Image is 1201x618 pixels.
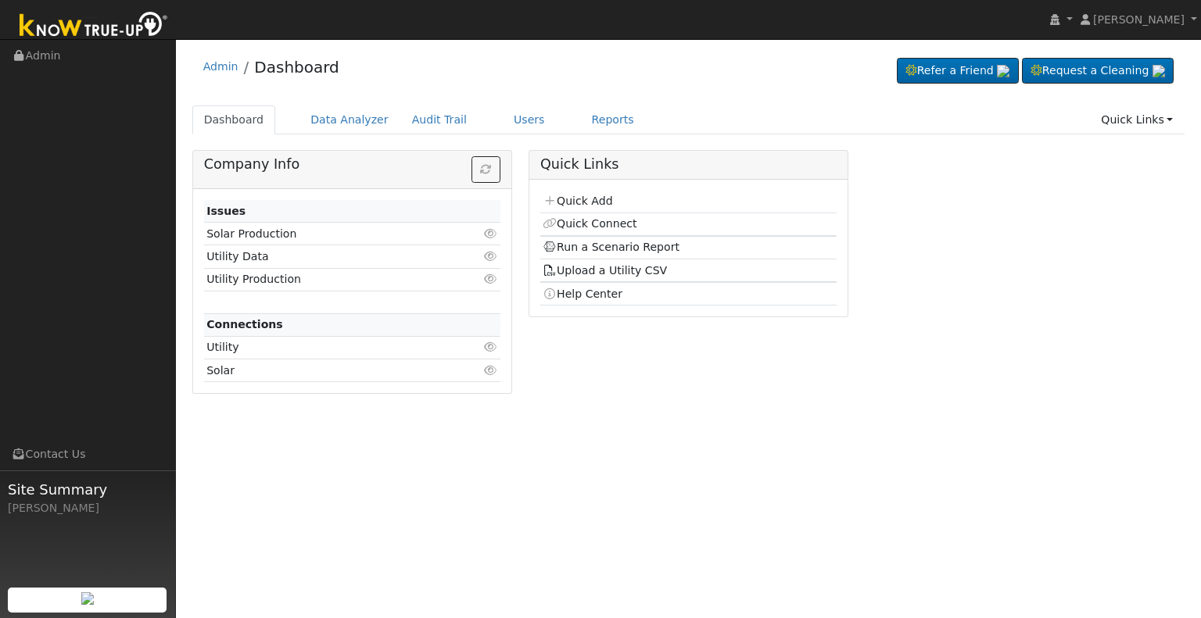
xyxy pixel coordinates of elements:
i: Click to view [484,365,498,376]
img: retrieve [81,592,94,605]
td: Solar [204,359,453,382]
div: [PERSON_NAME] [8,500,167,516]
a: Quick Connect [543,217,636,230]
a: Audit Trail [400,105,479,134]
span: [PERSON_NAME] [1093,13,1185,26]
span: Site Summary [8,479,167,500]
a: Request a Cleaning [1022,58,1174,84]
strong: Connections [206,318,283,330]
td: Solar Production [204,223,453,245]
i: Click to view [484,341,498,352]
td: Utility [204,336,453,359]
a: Reports [580,105,646,134]
i: Click to view [484,273,498,284]
a: Data Analyzer [299,105,400,134]
a: Quick Links [1089,105,1185,134]
a: Users [502,105,557,134]
a: Refer a Friend [897,58,1019,84]
a: Help Center [543,288,622,300]
a: Admin [203,60,238,73]
h5: Company Info [204,156,500,173]
strong: Issues [206,205,246,217]
img: retrieve [997,65,1009,77]
a: Run a Scenario Report [543,241,679,253]
i: Click to view [484,251,498,262]
h5: Quick Links [540,156,837,173]
a: Dashboard [192,105,276,134]
img: retrieve [1153,65,1165,77]
a: Quick Add [543,195,612,207]
i: Click to view [484,228,498,239]
a: Upload a Utility CSV [543,264,667,277]
td: Utility Production [204,268,453,291]
img: Know True-Up [12,9,176,44]
td: Utility Data [204,245,453,268]
a: Dashboard [254,58,339,77]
